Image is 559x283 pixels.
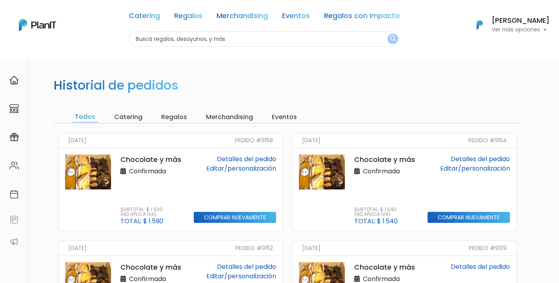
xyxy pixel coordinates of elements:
p: (No aplica IVA) [120,212,163,217]
a: Editar/personalización [206,272,276,281]
p: Subtotal: $ 1.540 [354,207,398,212]
a: Merchandising [217,13,268,22]
img: marketplace-4ceaa7011d94191e9ded77b95e3339b90024bf715f7c57f8cf31f2d8c509eaba.svg [9,104,19,113]
a: Detalles del pedido [217,154,276,164]
a: Regalos [174,13,202,22]
a: Detalles del pedido [451,154,510,164]
img: thumb_PHOTO-2022-03-20-15-16-39.jpg [299,154,345,189]
a: Editar/personalización [206,164,276,173]
small: Pedido #9152 [235,244,273,252]
small: Pedido #9139 [469,244,507,252]
img: PlanIt Logo [19,19,56,31]
p: Chocolate y más [354,262,418,272]
input: Comprar nuevamente [428,212,510,223]
input: Eventos [269,112,299,123]
a: Eventos [282,13,310,22]
a: Editar/personalización [440,164,510,173]
p: Confirmada [120,167,166,176]
input: Buscá regalos, desayunos, y más [129,31,400,47]
p: (No aplica IVA) [354,212,398,217]
p: Ver más opciones [492,27,550,33]
img: calendar-87d922413cdce8b2cf7b7f5f62616a5cf9e4887200fb71536465627b3292af00.svg [9,189,19,199]
img: PlanIt Logo [471,16,488,33]
p: Chocolate y más [120,154,184,165]
p: Total: $ 1.590 [120,218,163,224]
a: Detalles del pedido [451,262,510,271]
img: home-e721727adea9d79c4d83392d1f703f7f8bce08238fde08b1acbfd93340b81755.svg [9,75,19,85]
small: [DATE] [302,244,320,252]
p: Chocolate y más [354,154,418,165]
button: PlanIt Logo [PERSON_NAME] Ver más opciones [466,15,550,35]
h2: Historial de pedidos [54,78,178,93]
small: [DATE] [68,136,87,145]
a: Catering [129,13,160,22]
p: Chocolate y más [120,262,184,272]
small: Pedido #9154 [468,136,507,145]
small: [DATE] [302,136,320,145]
img: feedback-78b5a0c8f98aac82b08bfc38622c3050aee476f2c9584af64705fc4e61158814.svg [9,215,19,224]
small: Pedido #9158 [235,136,273,145]
a: Regalos con Impacto [324,13,400,22]
p: Confirmada [354,167,400,176]
a: Detalles del pedido [217,262,276,271]
img: thumb_PHOTO-2022-03-20-15-16-39.jpg [65,154,111,189]
h6: [PERSON_NAME] [492,17,550,24]
small: [DATE] [68,244,87,252]
p: Subtotal: $ 1.590 [120,207,163,212]
img: people-662611757002400ad9ed0e3c099ab2801c6687ba6c219adb57efc949bc21e19d.svg [9,161,19,170]
img: partners-52edf745621dab592f3b2c58e3bca9d71375a7ef29c3b500c9f145b62cc070d4.svg [9,237,19,246]
input: Catering [112,112,145,123]
img: campaigns-02234683943229c281be62815700db0a1741e53638e28bf9629b52c665b00959.svg [9,132,19,142]
img: search_button-432b6d5273f82d61273b3651a40e1bd1b912527efae98b1b7a1b2c0702e16a8d.svg [390,35,396,43]
p: Total: $ 1.540 [354,218,398,224]
input: Regalos [159,112,189,123]
input: Comprar nuevamente [194,212,276,223]
input: Merchandising [204,112,255,123]
input: Todos [73,112,98,123]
